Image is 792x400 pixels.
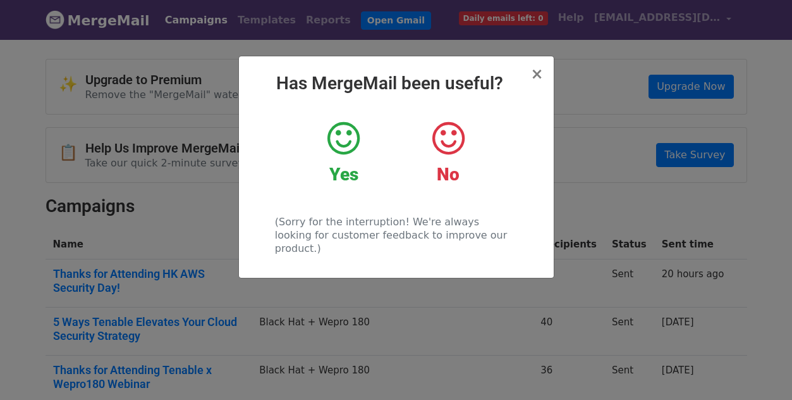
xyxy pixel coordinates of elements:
[530,65,543,83] span: ×
[329,164,358,185] strong: Yes
[301,120,386,185] a: Yes
[249,73,544,94] h2: Has MergeMail been useful?
[530,66,543,82] button: Close
[405,120,490,185] a: No
[275,215,517,255] p: (Sorry for the interruption! We're always looking for customer feedback to improve our product.)
[437,164,460,185] strong: No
